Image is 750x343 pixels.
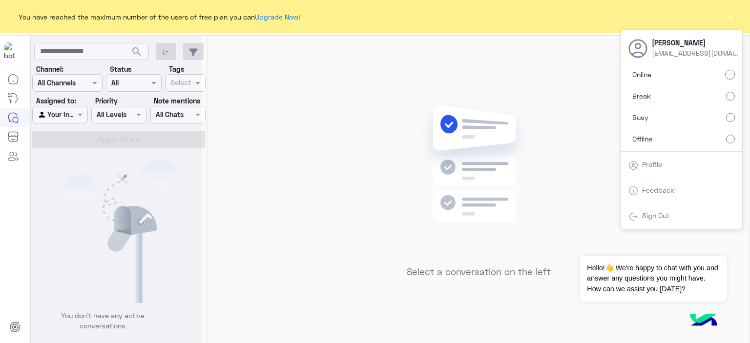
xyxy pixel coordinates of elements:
input: Break [726,92,735,101]
div: loading... [107,109,125,126]
span: [EMAIL_ADDRESS][DOMAIN_NAME] [652,48,740,58]
input: Offline [726,135,735,143]
img: no messages [408,97,549,259]
img: tab [628,161,638,170]
div: Select [169,77,191,90]
img: 919860931428189 [4,42,21,60]
span: Hello!👋 We're happy to chat with you and answer any questions you might have. How can we assist y... [580,256,727,302]
span: [PERSON_NAME] [652,38,740,48]
input: Busy [726,113,735,122]
img: tab [628,186,638,196]
a: Profile [642,160,662,168]
a: Feedback [642,186,674,194]
a: Upgrade Now [255,13,298,21]
img: hulul-logo.png [687,304,721,338]
span: Busy [632,112,648,122]
span: Online [632,69,651,80]
input: Online [725,70,735,80]
button: × [726,12,735,21]
img: tab [628,212,638,222]
h5: Select a conversation on the left [407,266,551,278]
a: Sign Out [642,211,669,220]
span: Offline [632,134,652,144]
span: You have reached the maximum number of the users of free plan you can ! [19,12,300,22]
span: Break [632,91,651,101]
